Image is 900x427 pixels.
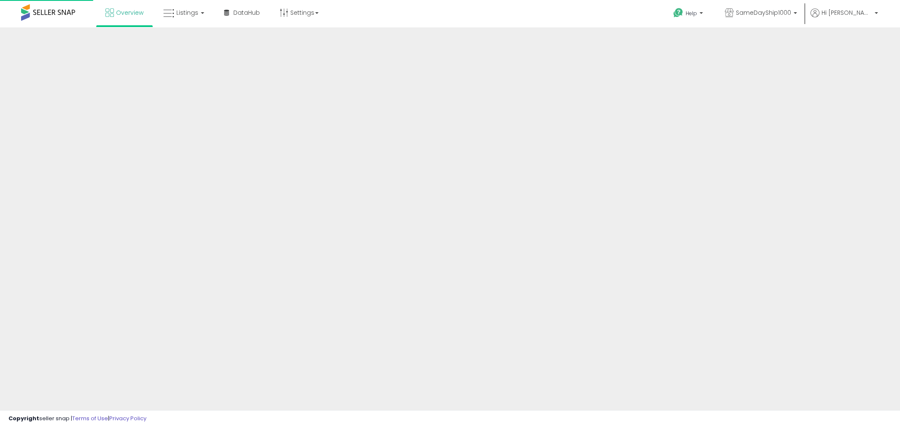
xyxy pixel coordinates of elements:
[822,8,872,17] span: Hi [PERSON_NAME]
[673,8,684,18] i: Get Help
[176,8,198,17] span: Listings
[811,8,878,27] a: Hi [PERSON_NAME]
[116,8,143,17] span: Overview
[736,8,791,17] span: SameDayShip1000
[686,10,697,17] span: Help
[233,8,260,17] span: DataHub
[667,1,711,27] a: Help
